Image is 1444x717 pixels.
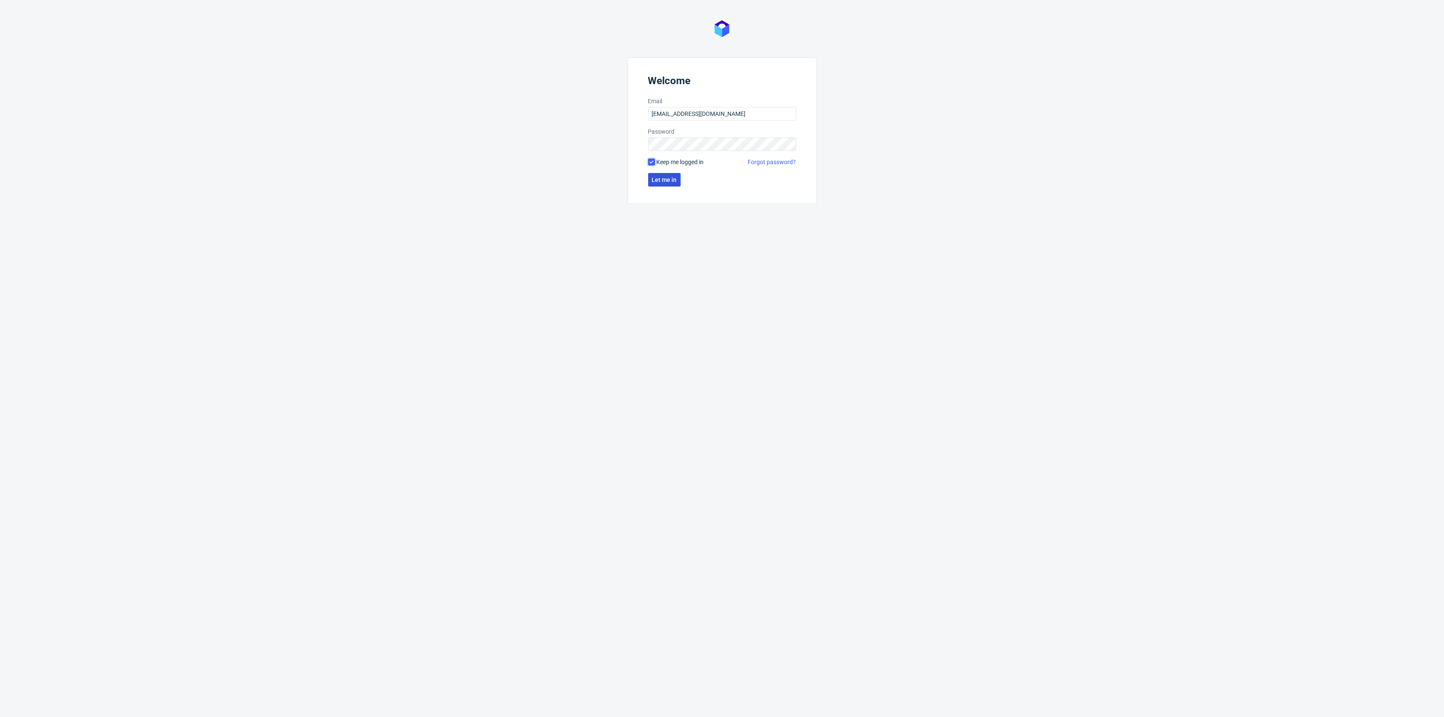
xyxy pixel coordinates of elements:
[648,75,796,90] header: Welcome
[648,127,796,136] label: Password
[648,107,796,121] input: you@youremail.com
[657,158,704,166] span: Keep me logged in
[648,173,681,187] button: Let me in
[748,158,796,166] a: Forgot password?
[652,177,677,183] span: Let me in
[648,97,796,105] label: Email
